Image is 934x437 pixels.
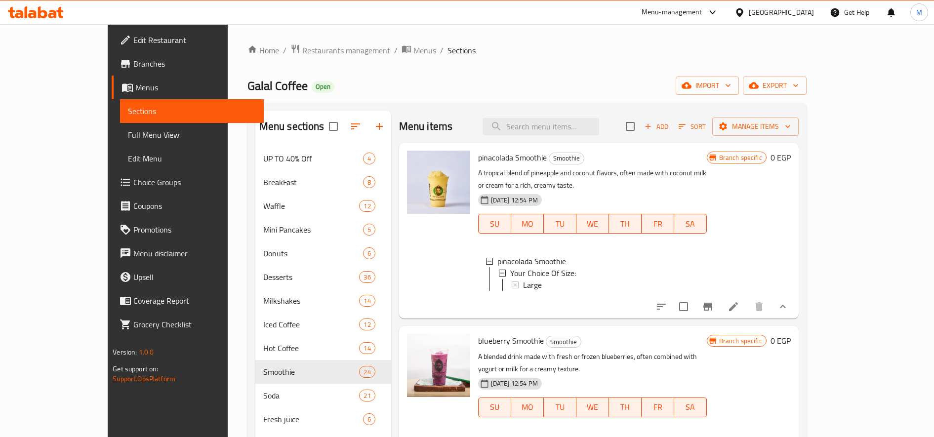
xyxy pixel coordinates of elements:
[255,360,391,384] div: Smoothie24
[478,397,511,417] button: SU
[359,342,375,354] div: items
[548,400,572,414] span: TU
[263,318,360,330] span: Iced Coffee
[643,121,670,132] span: Add
[363,176,375,188] div: items
[359,366,375,378] div: items
[113,362,158,375] span: Get support on:
[112,218,264,241] a: Promotions
[247,75,308,97] span: Galal Coffee
[133,176,256,188] span: Choice Groups
[413,44,436,56] span: Menus
[609,397,642,417] button: TH
[133,58,256,70] span: Branches
[359,200,375,212] div: items
[515,217,540,231] span: MO
[120,123,264,147] a: Full Menu View
[259,119,325,134] h2: Menu sections
[609,214,642,234] button: TH
[478,214,511,234] button: SU
[478,150,547,165] span: pinacolada Smoothie
[128,105,256,117] span: Sections
[646,217,670,231] span: FR
[679,121,706,132] span: Sort
[548,217,572,231] span: TU
[650,295,673,318] button: sort-choices
[511,397,544,417] button: MO
[263,200,360,212] span: Waffle
[620,116,641,137] span: Select section
[128,153,256,164] span: Edit Menu
[715,336,766,346] span: Branch specific
[113,346,137,358] span: Version:
[364,178,375,187] span: 8
[359,271,375,283] div: items
[133,247,256,259] span: Menu disclaimer
[751,79,799,92] span: export
[747,295,771,318] button: delete
[394,44,398,56] li: /
[135,81,256,93] span: Menus
[263,342,360,354] span: Hot Coffee
[263,413,363,425] span: Fresh juice
[112,52,264,76] a: Branches
[487,196,542,205] span: [DATE] 12:54 PM
[360,367,374,377] span: 24
[580,217,605,231] span: WE
[112,170,264,194] a: Choice Groups
[544,397,576,417] button: TU
[363,224,375,236] div: items
[642,6,702,18] div: Menu-management
[497,255,566,267] span: pinacolada Smoothie
[363,247,375,259] div: items
[674,214,707,234] button: SA
[133,34,256,46] span: Edit Restaurant
[678,400,703,414] span: SA
[447,44,476,56] span: Sections
[312,82,334,91] span: Open
[344,115,367,138] span: Sort sections
[255,170,391,194] div: BreakFast8
[133,318,256,330] span: Grocery Checklist
[263,153,363,164] span: UP TO 40% Off
[247,44,807,57] nav: breadcrumb
[576,397,609,417] button: WE
[771,295,795,318] button: show more
[139,346,154,358] span: 1.0.0
[120,147,264,170] a: Edit Menu
[255,407,391,431] div: Fresh juice6
[263,271,360,283] span: Desserts
[112,28,264,52] a: Edit Restaurant
[364,225,375,235] span: 5
[112,265,264,289] a: Upsell
[580,400,605,414] span: WE
[613,400,638,414] span: TH
[487,379,542,388] span: [DATE] 12:54 PM
[255,384,391,407] div: Soda21
[359,295,375,307] div: items
[133,271,256,283] span: Upsell
[712,118,799,136] button: Manage items
[359,318,375,330] div: items
[696,295,720,318] button: Branch-specific-item
[363,413,375,425] div: items
[771,334,791,348] h6: 0 EGP
[113,372,175,385] a: Support.OpsPlatform
[263,224,363,236] span: Mini Pancakes
[511,214,544,234] button: MO
[399,119,453,134] h2: Menu items
[364,415,375,424] span: 6
[360,201,374,211] span: 12
[359,390,375,401] div: items
[255,218,391,241] div: Mini Pancakes5
[263,390,360,401] span: Soda
[483,118,599,135] input: search
[302,44,390,56] span: Restaurants management
[684,79,731,92] span: import
[676,119,708,134] button: Sort
[255,194,391,218] div: Waffle12
[312,81,334,93] div: Open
